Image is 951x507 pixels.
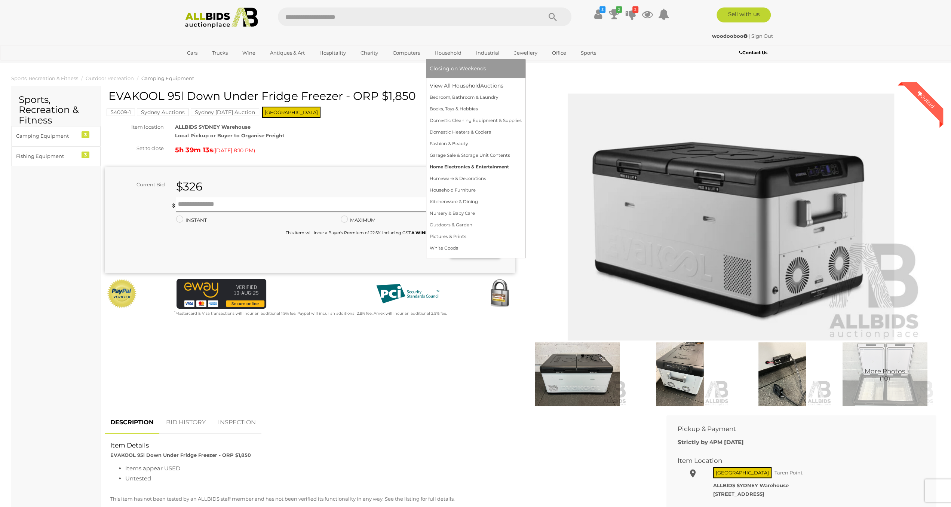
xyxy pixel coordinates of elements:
[182,47,202,59] a: Cars
[713,491,764,497] strong: [STREET_ADDRESS]
[678,425,914,433] h2: Pickup & Payment
[181,7,262,28] img: Allbids.com.au
[137,109,189,116] mark: Sydney Auctions
[215,147,254,154] span: [DATE] 8:10 PM
[749,33,750,39] span: |
[182,59,245,71] a: [GEOGRAPHIC_DATA]
[739,49,769,57] a: Contact Us
[388,47,425,59] a: Computers
[509,47,542,59] a: Jewellery
[174,311,447,316] small: Mastercard & Visa transactions will incur an additional 1.9% fee. Paypal will incur an additional...
[175,132,285,138] strong: Local Pickup or Buyer to Organise Freight
[207,47,233,59] a: Trucks
[717,7,771,22] a: Sell with us
[137,109,189,115] a: Sydney Auctions
[105,180,171,189] div: Current Bid
[285,230,500,235] small: This Item will incur a Buyer's Premium of 22.5% including GST.
[678,457,914,464] h2: Item Location
[631,342,729,406] img: EVAKOOL 95l Down Under Fridge Freezer - ORP $1,850
[430,47,466,59] a: Household
[110,442,650,449] h2: Item Details
[265,47,310,59] a: Antiques & Art
[105,412,159,434] a: DESCRIPTION
[175,146,213,154] strong: 5h 39m 13s
[411,230,500,235] b: A WINNING BID IS A BINDING CONTRACT
[773,468,804,477] span: Taren Point
[107,279,137,309] img: Official PayPal Seal
[599,6,605,13] i: $
[19,95,93,126] h2: Sports, Recreation & Fitness
[739,50,767,55] b: Contact Us
[609,7,620,21] a: 2
[625,7,636,21] a: 2
[471,47,504,59] a: Industrial
[616,6,622,13] i: 2
[11,75,78,81] a: Sports, Recreation & Fitness
[191,109,259,115] a: Sydney [DATE] Auction
[191,109,259,116] mark: Sydney [DATE] Auction
[16,132,78,140] div: Camping Equipment
[262,107,320,118] span: [GEOGRAPHIC_DATA]
[125,463,650,473] li: Items appear USED
[356,47,383,59] a: Charity
[835,342,934,406] img: EVAKOOL 95l Down Under Fridge Freezer - ORP $1,850
[712,33,748,39] strong: woodooboo
[678,439,744,446] b: Strictly by 4PM [DATE]
[213,147,255,153] span: ( )
[99,123,169,131] div: Item location
[212,412,261,434] a: INSPECTION
[835,342,934,406] a: More Photos(10)
[909,82,943,117] div: Outbid
[632,6,638,13] i: 2
[176,216,207,225] label: INSTANT
[712,33,749,39] a: woodooboo
[751,33,773,39] a: Sign Out
[713,482,789,488] strong: ALLBIDS SYDNEY Warehouse
[237,47,260,59] a: Wine
[125,473,650,483] li: Untested
[528,342,627,406] img: EVAKOOL 95l Down Under Fridge Freezer - ORP $1,850
[86,75,134,81] a: Outdoor Recreation
[177,279,266,309] img: eWAY Payment Gateway
[576,47,601,59] a: Sports
[176,180,202,193] strong: $326
[341,216,375,225] label: MAXIMUM
[110,495,650,503] p: This item has not been tested by an ALLBIDS staff member and has not been verified its functional...
[11,126,101,146] a: Camping Equipment 3
[107,109,135,115] a: 54009-1
[370,279,445,309] img: PCI DSS compliant
[485,279,515,309] img: Secured by Rapid SSL
[82,152,89,158] div: 3
[315,47,351,59] a: Hospitality
[540,94,923,340] img: EVAKOOL 95l Down Under Fridge Freezer - ORP $1,850
[160,412,211,434] a: BID HISTORY
[534,7,571,26] button: Search
[175,124,251,130] strong: ALLBIDS SYDNEY Warehouse
[592,7,604,21] a: $
[99,144,169,153] div: Set to close
[107,109,135,116] mark: 54009-1
[16,152,78,161] div: Fishing Equipment
[547,47,571,59] a: Office
[733,342,832,406] img: EVAKOOL 95l Down Under Fridge Freezer - ORP $1,850
[110,452,251,458] strong: EVAKOOL 95l Down Under Fridge Freezer - ORP $1,850
[141,75,194,81] a: Camping Equipment
[865,368,905,382] span: More Photos (10)
[11,146,101,166] a: Fishing Equipment 3
[713,467,771,478] span: [GEOGRAPHIC_DATA]
[108,90,513,102] h1: EVAKOOL 95l Down Under Fridge Freezer - ORP $1,850
[82,131,89,138] div: 3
